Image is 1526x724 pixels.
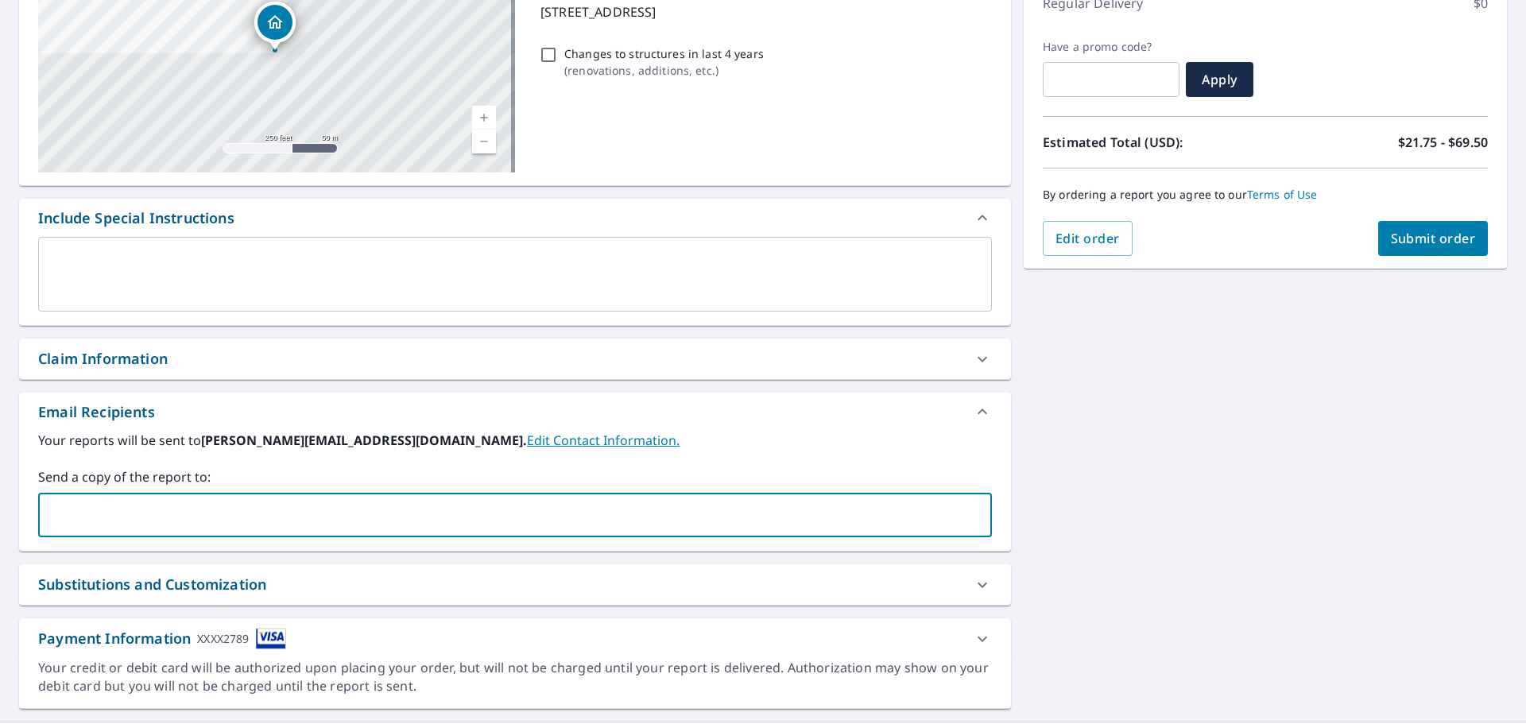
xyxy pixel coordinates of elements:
[38,431,992,450] label: Your reports will be sent to
[38,348,168,370] div: Claim Information
[1378,221,1489,256] button: Submit order
[19,564,1011,605] div: Substitutions and Customization
[19,339,1011,379] div: Claim Information
[38,574,266,595] div: Substitutions and Customization
[1043,221,1133,256] button: Edit order
[1391,230,1476,247] span: Submit order
[540,2,986,21] p: [STREET_ADDRESS]
[1199,71,1241,88] span: Apply
[564,62,764,79] p: ( renovations, additions, etc. )
[472,106,496,130] a: Current Level 17, Zoom In
[1055,230,1120,247] span: Edit order
[1247,187,1318,202] a: Terms of Use
[38,401,155,423] div: Email Recipients
[1043,188,1488,202] p: By ordering a report you agree to our
[201,432,527,449] b: [PERSON_NAME][EMAIL_ADDRESS][DOMAIN_NAME].
[1398,133,1488,152] p: $21.75 - $69.50
[38,467,992,486] label: Send a copy of the report to:
[256,628,286,649] img: cardImage
[19,393,1011,431] div: Email Recipients
[1186,62,1253,97] button: Apply
[1043,133,1265,152] p: Estimated Total (USD):
[197,628,249,649] div: XXXX2789
[38,207,234,229] div: Include Special Instructions
[19,199,1011,237] div: Include Special Instructions
[38,628,286,649] div: Payment Information
[254,2,296,51] div: Dropped pin, building 1, Residential property, 1610 Fox Trail Dr Batavia, IL 60510
[38,659,992,695] div: Your credit or debit card will be authorized upon placing your order, but will not be charged unt...
[1043,40,1179,54] label: Have a promo code?
[564,45,764,62] p: Changes to structures in last 4 years
[527,432,680,449] a: EditContactInfo
[472,130,496,153] a: Current Level 17, Zoom Out
[19,618,1011,659] div: Payment InformationXXXX2789cardImage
